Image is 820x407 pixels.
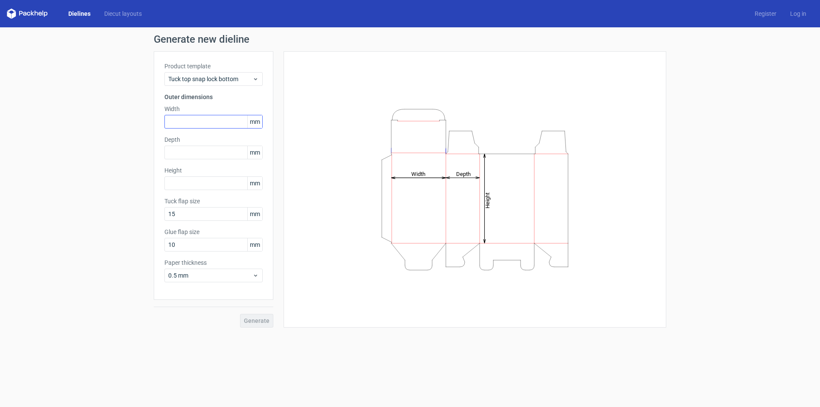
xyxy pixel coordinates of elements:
h1: Generate new dieline [154,34,666,44]
span: mm [247,146,262,159]
label: Depth [164,135,263,144]
tspan: Depth [456,170,471,177]
label: Product template [164,62,263,70]
label: Paper thickness [164,258,263,267]
label: Width [164,105,263,113]
label: Glue flap size [164,228,263,236]
tspan: Height [484,192,491,208]
tspan: Width [411,170,425,177]
a: Register [748,9,783,18]
label: Tuck flap size [164,197,263,205]
span: mm [247,208,262,220]
a: Diecut layouts [97,9,149,18]
span: mm [247,177,262,190]
h3: Outer dimensions [164,93,263,101]
a: Dielines [61,9,97,18]
label: Height [164,166,263,175]
span: mm [247,115,262,128]
span: mm [247,238,262,251]
span: 0.5 mm [168,271,252,280]
a: Log in [783,9,813,18]
span: Tuck top snap lock bottom [168,75,252,83]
